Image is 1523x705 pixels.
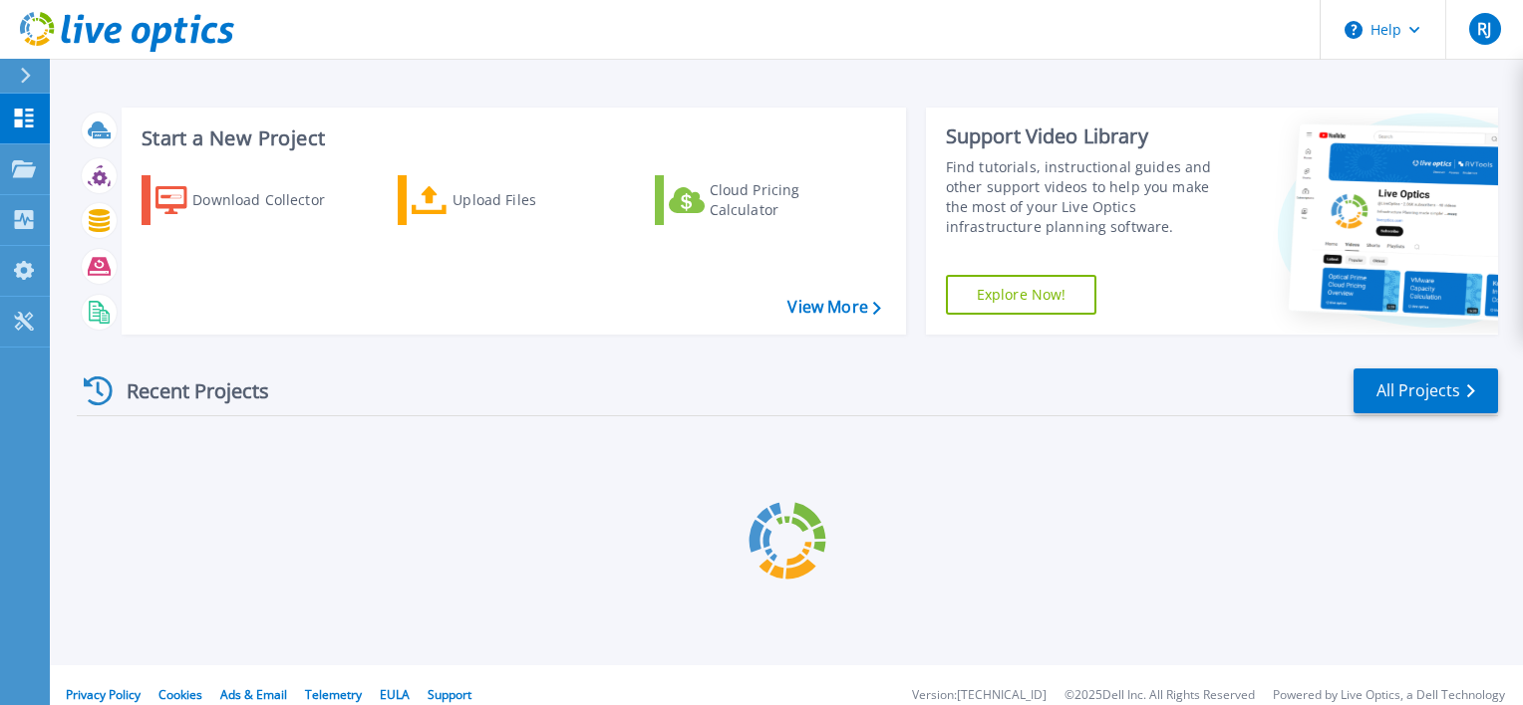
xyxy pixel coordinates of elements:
[710,180,869,220] div: Cloud Pricing Calculator
[655,175,877,225] a: Cloud Pricing Calculator
[220,686,287,703] a: Ads & Email
[77,366,296,415] div: Recent Projects
[946,123,1233,149] div: Support Video Library
[428,686,471,703] a: Support
[912,689,1047,702] li: Version: [TECHNICAL_ID]
[1354,368,1498,413] a: All Projects
[946,157,1233,237] div: Find tutorials, instructional guides and other support videos to help you make the most of your L...
[1273,689,1505,702] li: Powered by Live Optics, a Dell Technology
[453,180,612,220] div: Upload Files
[380,686,410,703] a: EULA
[1477,21,1491,37] span: RJ
[398,175,620,225] a: Upload Files
[787,298,880,317] a: View More
[192,180,352,220] div: Download Collector
[305,686,362,703] a: Telemetry
[142,127,880,149] h3: Start a New Project
[142,175,364,225] a: Download Collector
[1065,689,1255,702] li: © 2025 Dell Inc. All Rights Reserved
[158,686,202,703] a: Cookies
[946,275,1097,315] a: Explore Now!
[66,686,141,703] a: Privacy Policy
